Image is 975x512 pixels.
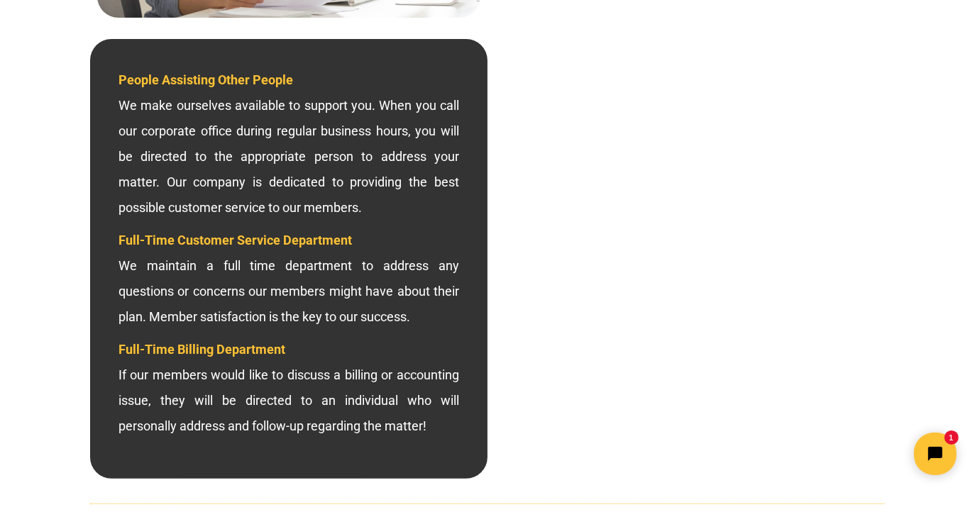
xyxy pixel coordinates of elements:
span: Full-Time Customer Service Department [119,233,352,247]
iframe: 2300 East Katella Ave Suite 450 Anaheim Ca 92806 [495,46,878,472]
span: We maintain a full time department to address any questions or concerns our members might have ab... [119,233,459,324]
span: Full-Time Billing Department [119,342,285,357]
span: People Assisting Other People [119,72,293,87]
span: We make ourselves available to support you. When you call our corporate office during regular bus... [119,72,459,215]
span: If our members would like to discuss a billing or accounting issue, they will be directed to an i... [119,342,459,433]
iframe: Tidio Chat [725,421,969,487]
